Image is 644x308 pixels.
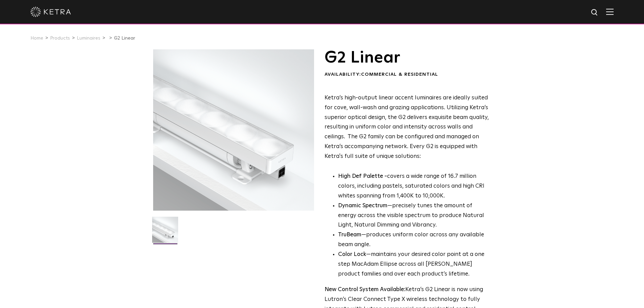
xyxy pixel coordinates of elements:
a: Luminaires [77,36,100,41]
a: Products [50,36,70,41]
img: Hamburger%20Nav.svg [606,8,614,15]
div: Availability: [325,71,489,78]
strong: TruBeam [338,232,361,238]
h1: G2 Linear [325,49,489,66]
li: —precisely tunes the amount of energy across the visible spectrum to produce Natural Light, Natur... [338,201,489,231]
img: search icon [591,8,599,17]
strong: Color Lock [338,252,366,257]
strong: Dynamic Spectrum [338,203,387,209]
p: covers a wide range of 16.7 million colors, including pastels, saturated colors and high CRI whit... [338,172,489,201]
li: —maintains your desired color point at a one step MacAdam Ellipse across all [PERSON_NAME] produc... [338,250,489,279]
strong: High Def Palette - [338,173,387,179]
img: G2-Linear-2021-Web-Square [152,217,178,248]
a: Home [30,36,43,41]
li: —produces uniform color across any available beam angle. [338,230,489,250]
a: G2 Linear [114,36,135,41]
p: Ketra’s high-output linear accent luminaires are ideally suited for cove, wall-wash and grazing a... [325,93,489,162]
span: Commercial & Residential [361,72,438,77]
strong: New Control System Available: [325,287,405,292]
img: ketra-logo-2019-white [30,7,71,17]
